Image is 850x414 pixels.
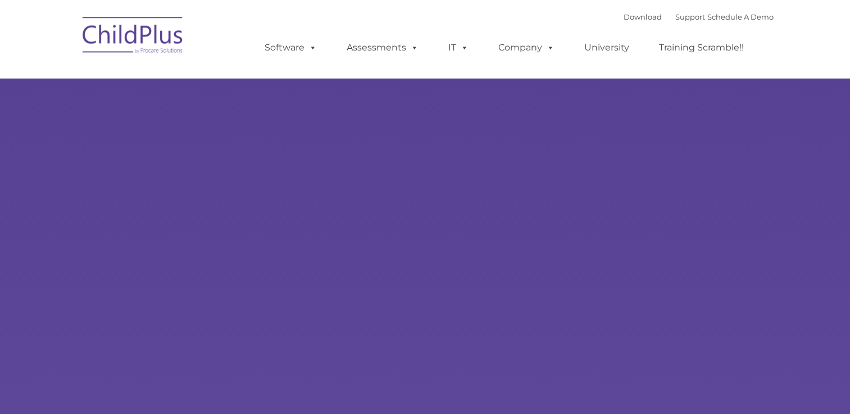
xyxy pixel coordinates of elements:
a: Training Scramble!! [648,36,755,59]
img: ChildPlus by Procare Solutions [77,9,189,65]
a: IT [437,36,480,59]
a: University [573,36,640,59]
a: Company [487,36,566,59]
a: Assessments [335,36,430,59]
a: Software [253,36,328,59]
a: Support [675,12,705,21]
a: Schedule A Demo [707,12,774,21]
font: | [624,12,774,21]
a: Download [624,12,662,21]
